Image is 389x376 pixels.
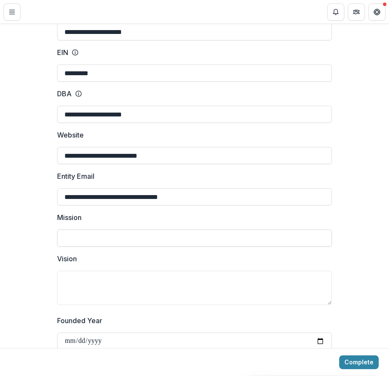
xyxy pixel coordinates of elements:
[3,3,21,21] button: Toggle Menu
[339,355,379,369] button: Complete
[327,3,344,21] button: Notifications
[57,47,68,58] p: EIN
[57,171,94,181] p: Entity Email
[57,254,77,264] p: Vision
[57,212,82,223] p: Mission
[57,130,84,140] p: Website
[368,3,386,21] button: Get Help
[57,89,72,99] p: DBA
[348,3,365,21] button: Partners
[57,315,102,326] p: Founded Year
